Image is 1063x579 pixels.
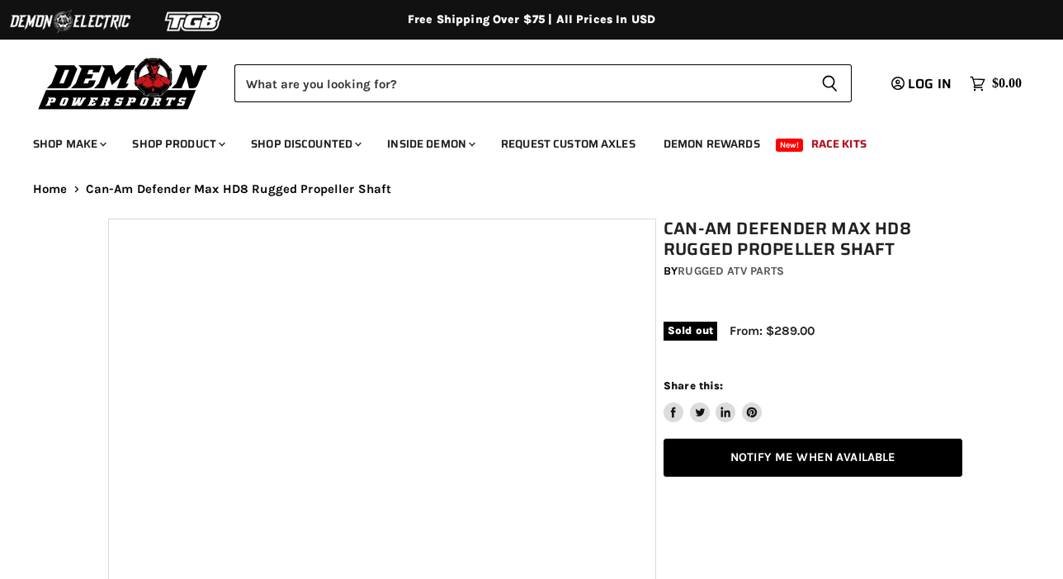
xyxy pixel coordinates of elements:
a: Demon Rewards [651,127,772,161]
span: $0.00 [992,76,1022,92]
a: Home [33,182,68,196]
a: $0.00 [961,72,1030,96]
span: Log in [908,73,952,94]
a: Shop Discounted [239,127,371,161]
h1: Can-Am Defender Max HD8 Rugged Propeller Shaft [664,219,962,260]
a: Race Kits [799,127,879,161]
span: Share this: [664,379,723,392]
span: Can-Am Defender Max HD8 Rugged Propeller Shaft [86,182,392,196]
a: Request Custom Axles [489,127,648,161]
form: Product [234,64,852,102]
a: Notify Me When Available [664,439,962,478]
img: Demon Powersports [33,54,214,112]
span: Sold out [664,322,717,340]
a: Log in [884,77,961,92]
img: TGB Logo 2 [132,6,256,37]
div: by [664,262,962,280]
span: New! [776,139,804,152]
aside: Share this: [664,379,762,422]
button: Search [808,64,852,102]
a: Shop Make [21,127,116,161]
a: Rugged ATV Parts [678,264,784,278]
input: Search [234,64,808,102]
a: Shop Product [120,127,235,161]
span: From: $289.00 [730,323,815,338]
img: Demon Electric Logo 2 [8,6,132,37]
a: Inside Demon [375,127,485,161]
ul: Main menu [21,120,1018,161]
